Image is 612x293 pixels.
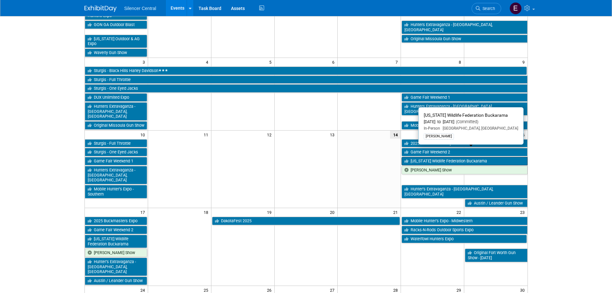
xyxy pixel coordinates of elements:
[424,113,508,118] span: [US_STATE] Wildlife Federation Buckarama
[402,217,527,225] a: Mobile Hunter’s Expo - Midwestern
[140,131,148,139] span: 10
[205,58,211,66] span: 4
[402,226,527,234] a: Racks-N-Rods Outdoor Sports Expo
[519,208,528,216] span: 23
[212,217,400,225] a: DakotaFest 2025
[424,133,454,139] div: [PERSON_NAME]
[329,131,337,139] span: 13
[332,58,337,66] span: 6
[140,208,148,216] span: 17
[402,21,527,34] a: Hunters Extravaganza - [GEOGRAPHIC_DATA], [GEOGRAPHIC_DATA]
[85,121,147,130] a: Original Missoula Gun Show
[402,93,527,102] a: Game Fair Weekend 1
[402,166,527,174] a: [PERSON_NAME] Show
[85,35,147,48] a: [US_STATE] Outdoor & AG Expo
[393,208,401,216] span: 21
[84,5,117,12] img: ExhibitDay
[85,249,147,257] a: [PERSON_NAME] Show
[402,235,527,243] a: Waterfowl Hunters Expo
[85,185,147,198] a: Mobile Hunter’s Expo - Southern
[85,235,147,248] a: [US_STATE] Wildlife Federation Buckarama
[402,35,527,43] a: Original Missoula Gun Show
[266,208,274,216] span: 19
[465,249,527,262] a: Original Fort Worth Gun Show - [DATE]
[402,185,527,198] a: Hunter’s Extravaganza - [GEOGRAPHIC_DATA], [GEOGRAPHIC_DATA]
[203,131,211,139] span: 11
[85,49,147,57] a: Waverly Gun Show
[456,208,464,216] span: 22
[85,67,527,75] a: Sturgis - Black Hills Harley Davidson
[522,58,528,66] span: 9
[402,157,527,165] a: [US_STATE] Wildlife Federation Buckarama
[142,58,148,66] span: 3
[85,93,147,102] a: DUX Unlimited Expo
[266,131,274,139] span: 12
[402,139,527,148] a: 2025 Buckmasters Expo
[85,157,147,165] a: Game Fair Weekend 1
[85,166,147,184] a: Hunters Extravaganza - [GEOGRAPHIC_DATA], [GEOGRAPHIC_DATA]
[85,277,147,285] a: Austin / Leander Gun Show
[395,58,401,66] span: 7
[440,126,518,131] span: [GEOGRAPHIC_DATA], [GEOGRAPHIC_DATA]
[402,121,527,130] a: Mobile Hunter’s Expo - Southern
[465,199,527,207] a: Austin / Leander Gun Show
[203,208,211,216] span: 18
[124,6,156,11] span: Silencer Central
[390,131,401,139] span: 14
[402,148,527,156] a: Game Fair Weekend 2
[85,258,147,276] a: Hunter’s Extravaganza - [GEOGRAPHIC_DATA], [GEOGRAPHIC_DATA]
[424,119,518,125] div: [DATE] to [DATE]
[329,208,337,216] span: 20
[480,6,495,11] span: Search
[458,58,464,66] span: 8
[510,2,522,14] img: Emma Houwman
[85,148,147,156] a: Sturgis - One Eyed Jacks
[269,58,274,66] span: 5
[85,84,528,93] a: Sturgis - One Eyed Jacks
[85,217,147,225] a: 2025 Buckmasters Expo
[85,102,147,121] a: Hunters Extravaganza - [GEOGRAPHIC_DATA], [GEOGRAPHIC_DATA]
[454,119,478,124] span: (Committed)
[472,3,501,14] a: Search
[424,126,440,131] span: In-Person
[85,226,147,234] a: Game Fair Weekend 2
[85,76,528,84] a: Sturgis - Full Throttle
[85,139,147,148] a: Sturgis - Full Throttle
[402,102,527,115] a: Hunters Extravaganza - [GEOGRAPHIC_DATA], [GEOGRAPHIC_DATA]
[85,21,147,29] a: GON GA Outdoor Blast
